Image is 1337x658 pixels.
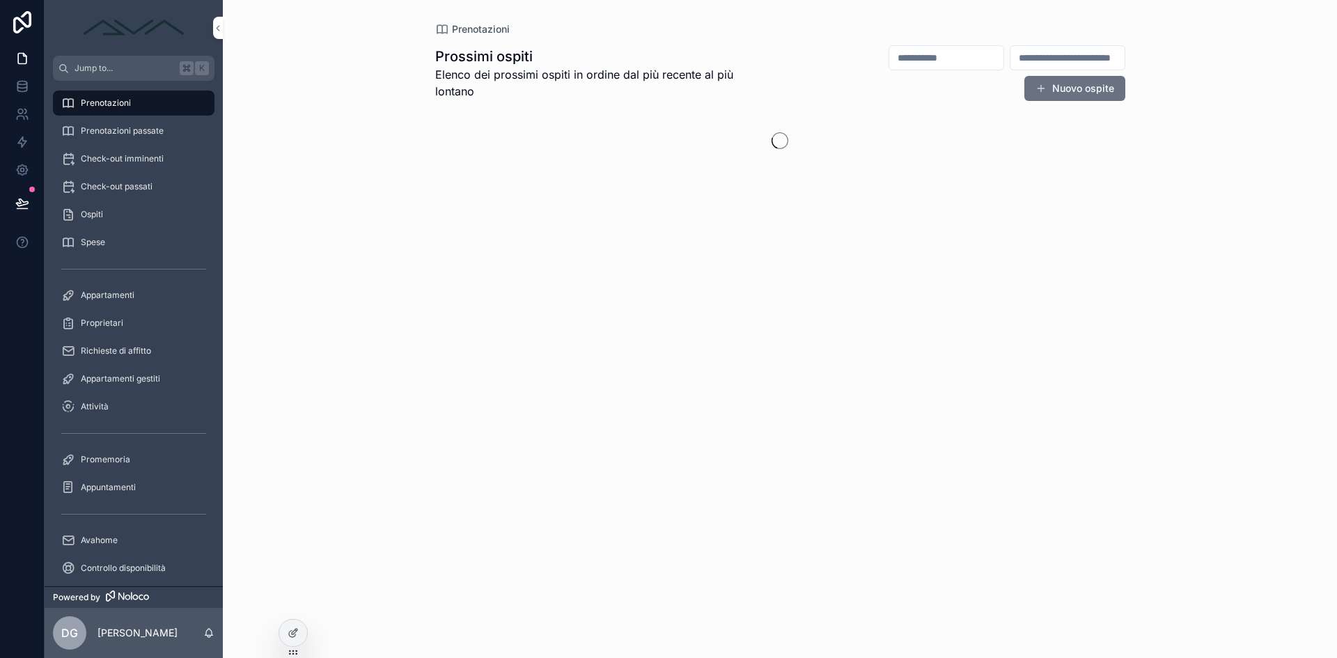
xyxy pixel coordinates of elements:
[81,401,109,412] span: Attività
[45,586,223,608] a: Powered by
[435,47,774,66] h1: Prossimi ospiti
[53,394,214,419] a: Attività
[53,91,214,116] a: Prenotazioni
[81,373,160,384] span: Appartamenti gestiti
[81,209,103,220] span: Ospiti
[435,22,510,36] a: Prenotazioni
[81,454,130,465] span: Promemoria
[75,63,174,74] span: Jump to...
[53,528,214,553] a: Avahome
[53,366,214,391] a: Appartamenti gestiti
[78,17,189,39] img: App logo
[81,125,164,136] span: Prenotazioni passate
[53,447,214,472] a: Promemoria
[53,174,214,199] a: Check-out passati
[53,475,214,500] a: Appuntamenti
[81,97,131,109] span: Prenotazioni
[53,230,214,255] a: Spese
[53,338,214,363] a: Richieste di affitto
[53,592,100,603] span: Powered by
[53,556,214,581] a: Controllo disponibilità
[452,22,510,36] span: Prenotazioni
[81,181,153,192] span: Check-out passati
[81,153,164,164] span: Check-out imminenti
[53,283,214,308] a: Appartamenti
[81,535,118,546] span: Avahome
[97,626,178,640] p: [PERSON_NAME]
[61,625,78,641] span: DG
[435,66,774,100] span: Elenco dei prossimi ospiti in ordine dal più recente al più lontano
[53,146,214,171] a: Check-out imminenti
[196,63,208,74] span: K
[53,202,214,227] a: Ospiti
[81,237,105,248] span: Spese
[81,563,166,574] span: Controllo disponibilità
[53,311,214,336] a: Proprietari
[81,345,151,357] span: Richieste di affitto
[45,81,223,586] div: scrollable content
[53,56,214,81] button: Jump to...K
[81,318,123,329] span: Proprietari
[53,118,214,143] a: Prenotazioni passate
[81,290,134,301] span: Appartamenti
[1024,76,1125,101] button: Nuovo ospite
[81,482,136,493] span: Appuntamenti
